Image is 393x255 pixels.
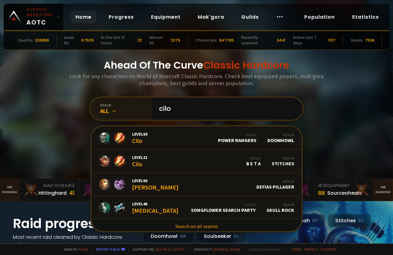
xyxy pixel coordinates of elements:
[373,179,393,201] a: Seeranking
[305,247,318,252] a: Privacy
[129,247,186,252] span: Support me,
[104,11,139,23] a: Progress
[132,178,178,183] span: Level 60
[318,189,325,197] div: 88
[241,35,274,46] div: Recently scanned
[149,35,168,46] div: Almost 60
[91,126,302,150] a: Level60CiloGuildPower RangersRealmDoomhowl
[155,98,295,120] input: Search a character...
[60,247,88,252] span: Made by
[318,182,369,189] div: Equipment
[132,201,178,207] span: Level 46
[218,133,256,137] div: Guild
[100,103,152,107] div: realm
[26,7,55,27] span: AOTC
[13,214,136,233] h1: Raid progress
[20,179,79,201] a: Mak'Gora#3Hittinghard41
[195,38,217,43] div: Characters
[203,58,289,72] span: Classic Hardcore
[291,247,302,252] a: Terms
[267,133,294,137] div: Realm
[318,182,325,189] span: # 3
[347,11,384,23] a: Statistics
[190,247,240,252] span: Checkout
[272,156,294,167] div: Stitches
[91,219,302,233] a: Search on all realms
[191,202,255,213] div: Songflower Search Party
[171,38,180,43] div: 2079
[64,35,79,46] div: Level 60
[156,247,186,252] a: Buy me a coffee
[96,247,120,252] a: Report a bug
[277,38,286,43] div: 3441
[4,4,63,30] a: Classic HardcoreAOTC
[312,218,317,224] small: EU
[320,247,337,252] a: Consent
[267,202,294,207] div: Realm
[101,35,135,46] div: In the last 12 hours
[91,150,302,173] a: Level21CiloGuildB E T ARealmStitches
[132,131,147,137] span: Level 60
[143,230,194,243] div: Doomhowl
[365,38,374,43] div: 7538
[236,11,264,23] a: Guilds
[91,196,302,219] a: Level46[MEDICAL_DATA]GuildSongflower Search PartyRealmSkull Rock
[104,58,289,73] h1: Ahead Of The Curve
[191,202,255,207] div: Guild
[132,155,147,160] span: Level 21
[23,182,75,189] div: Mak'Gora
[138,38,142,43] div: 32
[246,156,261,167] div: B E T A
[314,179,373,201] a: #3Equipment88Sourceoheals
[69,189,75,197] div: 41
[327,189,362,197] div: Sourceoheals
[358,218,364,224] small: EU
[256,179,294,190] div: Defias Pillager
[351,38,363,43] div: Guilds
[328,38,336,43] div: 11117
[244,247,281,252] span: v. d752d5 - production
[267,202,294,213] div: Skull Rock
[81,38,94,43] div: 67509
[26,7,55,18] small: Classic Hardcore
[132,201,178,214] div: [MEDICAL_DATA]
[79,179,138,201] a: Mak'Gora#2Rivench100
[219,38,234,43] div: 847765
[196,230,247,243] div: Soulseeker
[35,38,49,43] div: 206866
[67,73,326,87] h3: Look for any characters on World of Warcraft Classic Hardcore. Check best equipped players, mak'g...
[293,35,326,46] div: Active last 7 days
[18,38,33,43] div: Deaths
[82,182,134,189] div: Mak'Gora
[68,182,75,189] span: # 3
[272,156,294,160] div: Realm
[218,133,256,143] div: Power Rangers
[100,107,152,114] div: All
[132,155,147,168] div: Cilo
[132,131,147,144] div: Cilo
[146,11,185,23] a: Equipment
[256,179,294,184] div: Realm
[246,156,261,160] div: Guild
[79,247,88,252] a: a fan
[180,233,186,239] small: NA
[234,233,239,239] small: EU
[213,247,240,252] a: [DOMAIN_NAME]
[267,133,294,143] div: Doomhowl
[71,11,96,23] a: Home
[299,11,340,23] a: Population
[328,214,371,227] div: Stitches
[38,189,67,197] div: Hittinghard
[13,233,136,249] h4: Most recent raid cleaned by Classic Hardcore guilds
[91,173,302,196] a: Level60[PERSON_NAME]RealmDefias Pillager
[132,178,178,191] div: [PERSON_NAME]
[193,11,229,23] a: Mak'gora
